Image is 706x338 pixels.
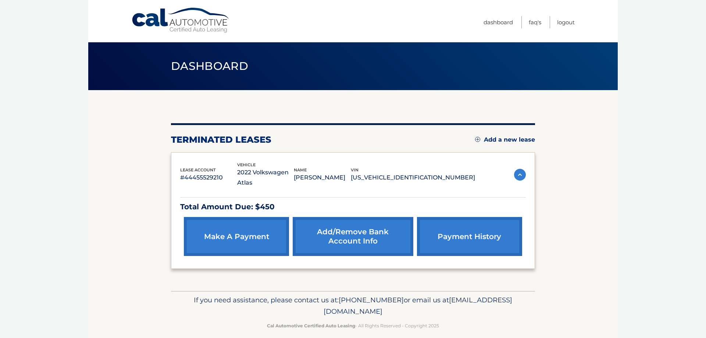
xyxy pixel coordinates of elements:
[294,167,307,172] span: name
[484,16,513,28] a: Dashboard
[184,217,289,256] a: make a payment
[294,172,351,183] p: [PERSON_NAME]
[475,137,480,142] img: add.svg
[180,167,216,172] span: lease account
[475,136,535,143] a: Add a new lease
[237,167,294,188] p: 2022 Volkswagen Atlas
[180,200,526,213] p: Total Amount Due: $450
[176,294,530,318] p: If you need assistance, please contact us at: or email us at
[351,167,359,172] span: vin
[237,162,256,167] span: vehicle
[176,322,530,330] p: - All Rights Reserved - Copyright 2025
[171,59,248,73] span: Dashboard
[514,169,526,181] img: accordion-active.svg
[131,7,231,33] a: Cal Automotive
[171,134,271,145] h2: terminated leases
[351,172,475,183] p: [US_VEHICLE_IDENTIFICATION_NUMBER]
[529,16,541,28] a: FAQ's
[267,323,355,328] strong: Cal Automotive Certified Auto Leasing
[180,172,237,183] p: #44455529210
[293,217,413,256] a: Add/Remove bank account info
[557,16,575,28] a: Logout
[417,217,522,256] a: payment history
[339,296,404,304] span: [PHONE_NUMBER]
